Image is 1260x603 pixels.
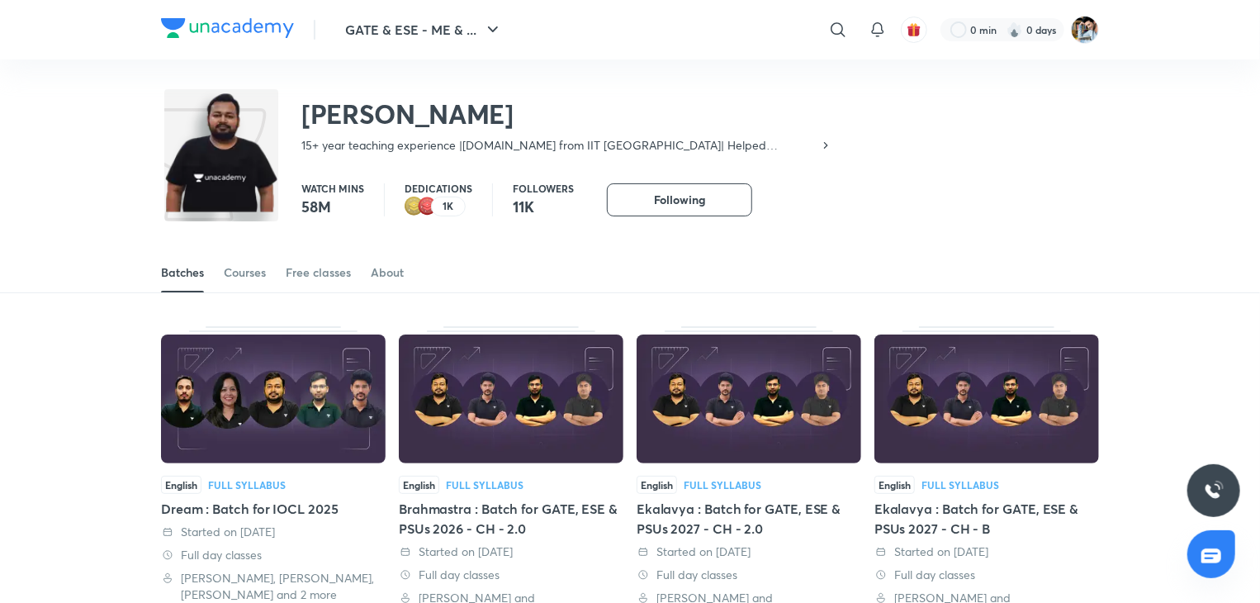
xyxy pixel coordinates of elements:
[371,253,404,292] a: About
[405,183,472,193] p: Dedications
[418,197,438,216] img: educator badge1
[399,499,623,539] div: Brahmastra : Batch for GATE, ESE & PSUs 2026 - CH - 2.0
[161,499,386,519] div: Dream : Batch for IOCL 2025
[684,480,761,490] div: Full Syllabus
[654,192,705,208] span: Following
[874,544,1099,560] div: Started on 13 Aug 2025
[399,567,623,583] div: Full day classes
[513,197,574,216] p: 11K
[637,335,861,463] img: Thumbnail
[637,476,677,494] span: English
[443,201,454,212] p: 1K
[399,335,623,463] img: Thumbnail
[1007,21,1023,38] img: streak
[208,480,286,490] div: Full Syllabus
[301,97,832,131] h2: [PERSON_NAME]
[335,13,513,46] button: GATE & ESE - ME & ...
[161,18,294,38] img: Company Logo
[874,476,915,494] span: English
[371,264,404,281] div: About
[301,183,364,193] p: Watch mins
[301,197,364,216] p: 58M
[1071,16,1099,44] img: Suraj Das
[901,17,927,43] button: avatar
[446,480,523,490] div: Full Syllabus
[224,253,266,292] a: Courses
[637,544,861,560] div: Started on 29 Aug 2025
[637,567,861,583] div: Full day classes
[637,499,861,539] div: Ekalavya : Batch for GATE, ESE & PSUs 2027 - CH - 2.0
[399,476,439,494] span: English
[301,137,819,154] p: 15+ year teaching experience |[DOMAIN_NAME] from IIT [GEOGRAPHIC_DATA]| Helped thousands of stude...
[399,544,623,560] div: Started on 29 Aug 2025
[161,18,294,42] a: Company Logo
[161,335,386,463] img: Thumbnail
[286,264,351,281] div: Free classes
[874,567,1099,583] div: Full day classes
[907,22,921,37] img: avatar
[161,547,386,563] div: Full day classes
[161,524,386,540] div: Started on 9 Sep 2025
[513,183,574,193] p: Followers
[161,476,201,494] span: English
[161,570,386,603] div: Devendra Poonia, Ankur Bansal, Manish Rajput and 2 more
[1204,481,1224,501] img: ttu
[224,264,266,281] div: Courses
[161,264,204,281] div: Batches
[286,253,351,292] a: Free classes
[161,253,204,292] a: Batches
[607,183,752,216] button: Following
[874,335,1099,463] img: Thumbnail
[405,197,424,216] img: educator badge2
[921,480,999,490] div: Full Syllabus
[874,499,1099,539] div: Ekalavya : Batch for GATE, ESE & PSUs 2027 - CH - B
